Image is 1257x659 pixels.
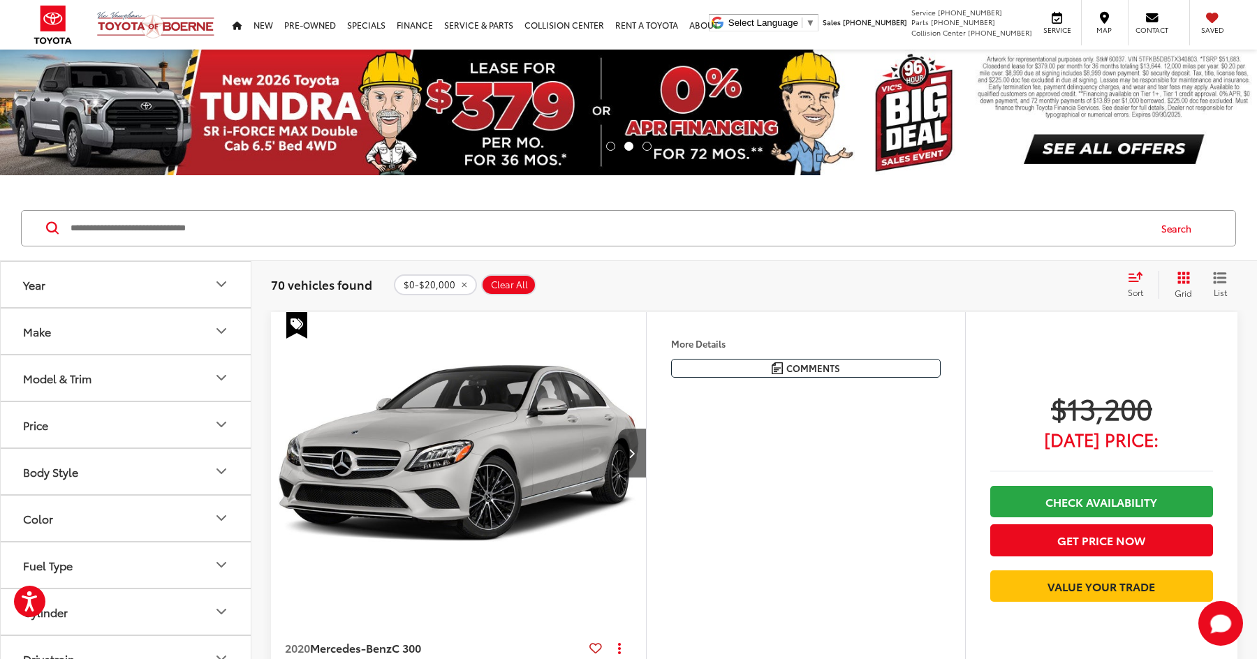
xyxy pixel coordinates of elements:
[786,362,840,375] span: Comments
[1,496,252,541] button: ColorColor
[270,312,647,593] div: 2020 Mercedes-Benz C-Class C 300 0
[213,416,230,433] div: Price
[270,312,647,595] img: 2020 Mercedes-Benz C-Class C 300
[1089,25,1119,35] span: Map
[286,312,307,339] span: Special
[911,7,936,17] span: Service
[491,279,528,290] span: Clear All
[392,639,421,656] span: C 300
[1148,211,1212,246] button: Search
[1,355,252,401] button: Model & TrimModel & Trim
[728,17,798,28] span: Select Language
[213,463,230,480] div: Body Style
[285,639,310,656] span: 2020
[213,510,230,526] div: Color
[213,323,230,339] div: Make
[404,279,455,290] span: $0-$20,000
[618,429,646,477] button: Next image
[1197,25,1228,35] span: Saved
[1,449,252,494] button: Body StyleBody Style
[990,524,1213,556] button: Get Price Now
[671,339,941,348] h4: More Details
[481,274,536,295] button: Clear All
[990,432,1213,446] span: [DATE] Price:
[213,369,230,386] div: Model & Trim
[23,371,91,385] div: Model & Trim
[938,7,1002,17] span: [PHONE_NUMBER]
[990,486,1213,517] a: Check Availability
[213,556,230,573] div: Fuel Type
[394,274,477,295] button: remove 0-20000
[1203,271,1237,299] button: List View
[618,642,621,653] span: dropdown dots
[23,418,48,431] div: Price
[990,570,1213,602] a: Value Your Trade
[213,276,230,293] div: Year
[1041,25,1073,35] span: Service
[270,312,647,593] a: 2020 Mercedes-Benz C-Class C 3002020 Mercedes-Benz C-Class C 3002020 Mercedes-Benz C-Class C 3002...
[271,276,372,293] span: 70 vehicles found
[1,402,252,447] button: PricePrice
[1,589,252,635] button: CylinderCylinder
[23,465,78,478] div: Body Style
[823,17,841,27] span: Sales
[1213,286,1227,298] span: List
[911,17,929,27] span: Parts
[213,603,230,620] div: Cylinder
[310,639,392,656] span: Mercedes-Benz
[990,390,1213,425] span: $13,200
[96,10,215,39] img: Vic Vaughan Toyota of Boerne
[69,212,1148,245] input: Search by Make, Model, or Keyword
[23,512,53,525] div: Color
[1175,287,1192,299] span: Grid
[802,17,802,28] span: ​
[1,309,252,354] button: MakeMake
[911,27,966,38] span: Collision Center
[1,542,252,588] button: Fuel TypeFuel Type
[1159,271,1203,299] button: Grid View
[1198,601,1243,646] button: Toggle Chat Window
[931,17,995,27] span: [PHONE_NUMBER]
[23,605,68,619] div: Cylinder
[1128,286,1143,298] span: Sort
[843,17,907,27] span: [PHONE_NUMBER]
[1121,271,1159,299] button: Select sort value
[285,640,584,656] a: 2020Mercedes-BenzC 300
[772,362,783,374] img: Comments
[1,262,252,307] button: YearYear
[1198,601,1243,646] svg: Start Chat
[23,558,73,572] div: Fuel Type
[671,359,941,378] button: Comments
[23,278,45,291] div: Year
[1135,25,1168,35] span: Contact
[968,27,1032,38] span: [PHONE_NUMBER]
[728,17,815,28] a: Select Language​
[23,325,51,338] div: Make
[806,17,815,28] span: ▼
